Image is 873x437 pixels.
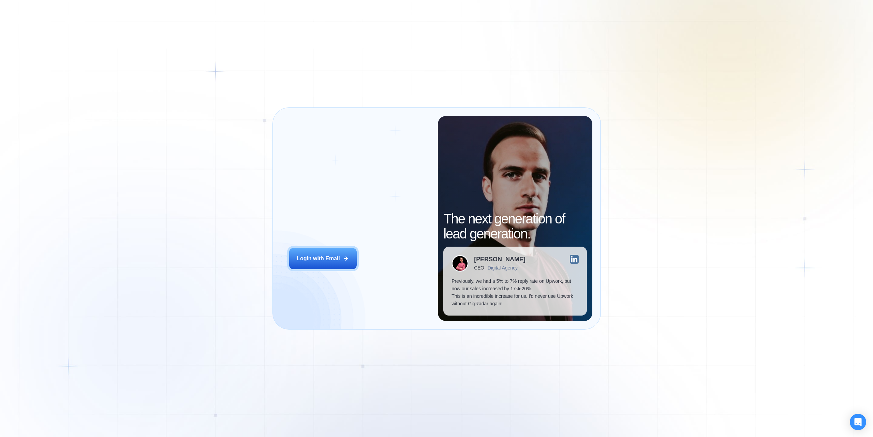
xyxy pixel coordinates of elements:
div: [PERSON_NAME] [474,256,526,262]
div: Open Intercom Messenger [850,414,866,430]
div: Digital Agency [488,265,518,271]
div: Login with Email [297,255,340,262]
h2: The next generation of lead generation. [443,211,587,241]
button: Login with Email [289,248,357,269]
p: Previously, we had a 5% to 7% reply rate on Upwork, but now our sales increased by 17%-20%. This ... [452,277,578,307]
div: CEO [474,265,484,271]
